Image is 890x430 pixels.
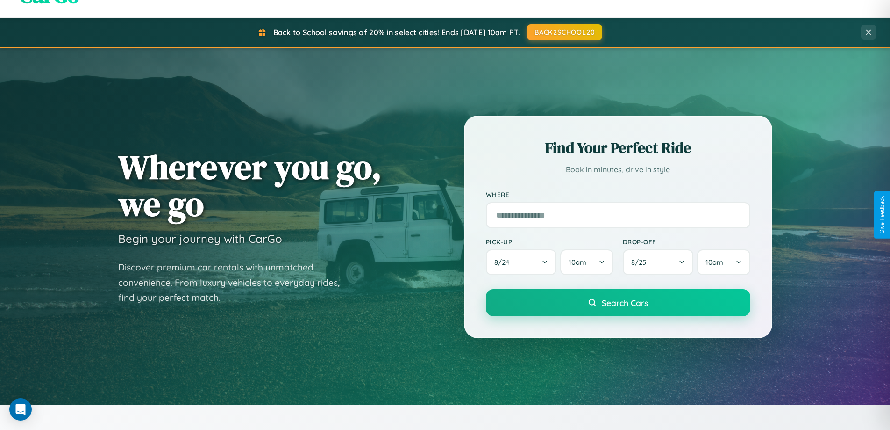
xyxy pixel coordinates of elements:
button: 10am [697,249,750,275]
div: Open Intercom Messenger [9,398,32,421]
button: 8/24 [486,249,557,275]
span: Back to School savings of 20% in select cities! Ends [DATE] 10am PT. [273,28,520,37]
span: 10am [705,258,723,267]
span: Search Cars [602,298,648,308]
label: Pick-up [486,238,613,246]
label: Drop-off [623,238,750,246]
h2: Find Your Perfect Ride [486,138,750,158]
h3: Begin your journey with CarGo [118,232,282,246]
div: Give Feedback [879,196,885,234]
span: 8 / 25 [631,258,651,267]
button: 10am [560,249,613,275]
span: 8 / 24 [494,258,514,267]
span: 10am [569,258,586,267]
button: Search Cars [486,289,750,316]
h1: Wherever you go, we go [118,148,382,222]
p: Book in minutes, drive in style [486,163,750,176]
p: Discover premium car rentals with unmatched convenience. From luxury vehicles to everyday rides, ... [118,260,352,306]
button: BACK2SCHOOL20 [527,24,602,40]
button: 8/25 [623,249,694,275]
label: Where [486,190,750,198]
